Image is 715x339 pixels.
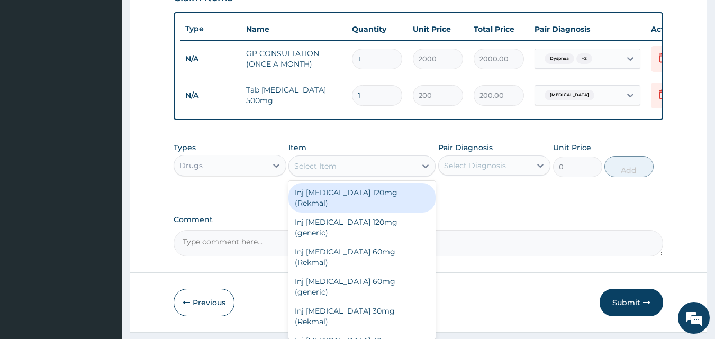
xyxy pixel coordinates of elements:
td: GP CONSULTATION (ONCE A MONTH) [241,43,347,75]
td: N/A [180,86,241,105]
button: Submit [600,289,663,316]
textarea: Type your message and hit 'Enter' [5,226,202,263]
label: Pair Diagnosis [438,142,493,153]
label: Unit Price [553,142,591,153]
button: Previous [174,289,234,316]
th: Pair Diagnosis [529,19,646,40]
span: [MEDICAL_DATA] [545,90,594,100]
span: Dyspnea [545,53,574,64]
th: Quantity [347,19,408,40]
th: Unit Price [408,19,468,40]
div: Minimize live chat window [174,5,199,31]
div: Select Diagnosis [444,160,506,171]
label: Comment [174,215,664,224]
div: Chat with us now [55,59,178,73]
div: Inj [MEDICAL_DATA] 120mg (generic) [288,213,436,242]
th: Type [180,19,241,39]
img: d_794563401_company_1708531726252_794563401 [20,53,43,79]
span: + 2 [576,53,592,64]
span: We're online! [61,102,146,209]
label: Item [288,142,306,153]
div: Inj [MEDICAL_DATA] 30mg (Rekmal) [288,301,436,331]
button: Add [604,156,654,177]
th: Total Price [468,19,529,40]
div: Select Item [294,161,337,171]
div: Inj [MEDICAL_DATA] 60mg (generic) [288,272,436,301]
label: Types [174,143,196,152]
td: Tab [MEDICAL_DATA] 500mg [241,79,347,111]
th: Name [241,19,347,40]
th: Actions [646,19,699,40]
td: N/A [180,49,241,69]
div: Inj [MEDICAL_DATA] 60mg (Rekmal) [288,242,436,272]
div: Drugs [179,160,203,171]
div: Inj [MEDICAL_DATA] 120mg (Rekmal) [288,183,436,213]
